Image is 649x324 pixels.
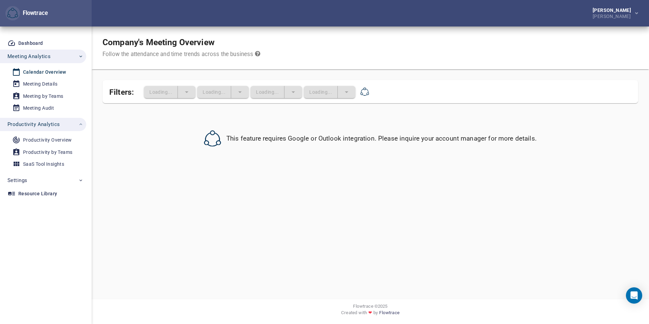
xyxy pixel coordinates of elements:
[626,287,642,304] div: Open Intercom Messenger
[23,68,66,76] div: Calendar Overview
[7,120,60,129] span: Productivity Analytics
[7,176,27,185] span: Settings
[23,148,72,157] div: Productivity by Teams
[18,39,43,48] div: Dashboard
[23,104,54,112] div: Meeting Audit
[593,8,634,13] div: [PERSON_NAME]
[5,6,20,21] button: Flowtrace
[304,86,355,98] div: split button
[379,309,399,319] a: Flowtrace
[582,6,644,21] button: [PERSON_NAME][PERSON_NAME]
[124,130,616,147] div: This feature requires Google or Outlook integration. Please inquire your account manager for more...
[103,37,260,48] h1: Company's Meeting Overview
[23,160,64,168] div: SaaS Tool Insights
[7,8,18,19] img: Flowtrace
[20,9,48,17] div: Flowtrace
[144,86,196,98] div: split button
[103,50,260,58] div: Follow the attendance and time trends across the business
[18,190,57,198] div: Resource Library
[23,80,57,88] div: Meeting Details
[593,13,634,19] div: [PERSON_NAME]
[5,6,48,21] div: Flowtrace
[251,86,302,98] div: split button
[23,92,63,101] div: Meeting by Teams
[109,84,134,98] span: Filters:
[7,52,51,61] span: Meeting Analytics
[367,309,373,316] span: ❤
[197,86,249,98] div: split button
[353,303,387,309] span: Flowtrace © 2025
[97,309,644,319] div: Created with
[23,136,72,144] div: Productivity Overview
[373,309,378,319] span: by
